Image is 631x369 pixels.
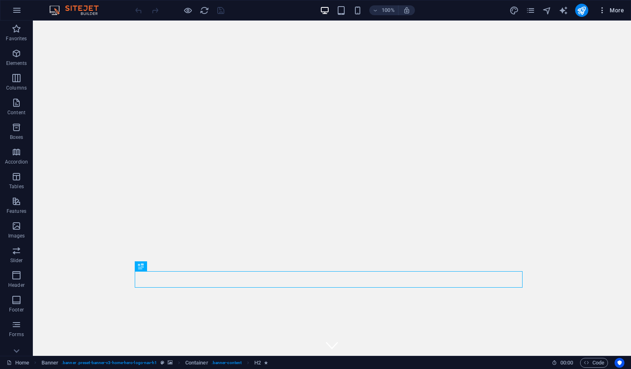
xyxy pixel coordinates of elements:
[7,208,26,214] p: Features
[6,35,27,42] p: Favorites
[509,5,519,15] button: design
[542,5,552,15] button: navigator
[6,85,27,91] p: Columns
[559,5,569,15] button: text_generator
[183,5,193,15] button: Click here to leave preview mode and continue editing
[559,6,568,15] i: AI Writer
[254,358,261,368] span: Click to select. Double-click to edit
[9,183,24,190] p: Tables
[584,358,604,368] span: Code
[566,360,567,366] span: :
[161,360,164,365] i: This element is a customizable preset
[200,6,209,15] i: Reload page
[41,358,59,368] span: Click to select. Double-click to edit
[8,282,25,288] p: Header
[403,7,410,14] i: On resize automatically adjust zoom level to fit chosen device.
[168,360,173,365] i: This element contains a background
[10,134,23,141] p: Boxes
[577,6,586,15] i: Publish
[199,5,209,15] button: reload
[552,358,573,368] h6: Session time
[41,358,268,368] nav: breadcrumb
[8,233,25,239] p: Images
[212,358,242,368] span: . banner-content
[10,257,23,264] p: Slider
[595,4,627,17] button: More
[5,159,28,165] p: Accordion
[509,6,519,15] i: Design (Ctrl+Alt+Y)
[9,331,24,338] p: Forms
[7,109,25,116] p: Content
[62,358,157,368] span: . banner .preset-banner-v3-home-hero-logo-nav-h1
[382,5,395,15] h6: 100%
[47,5,109,15] img: Editor Logo
[615,358,624,368] button: Usercentrics
[7,358,29,368] a: Click to cancel selection. Double-click to open Pages
[369,5,398,15] button: 100%
[526,6,535,15] i: Pages (Ctrl+Alt+S)
[526,5,536,15] button: pages
[575,4,588,17] button: publish
[560,358,573,368] span: 00 00
[598,6,624,14] span: More
[6,60,27,67] p: Elements
[185,358,208,368] span: Click to select. Double-click to edit
[580,358,608,368] button: Code
[9,307,24,313] p: Footer
[264,360,268,365] i: Element contains an animation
